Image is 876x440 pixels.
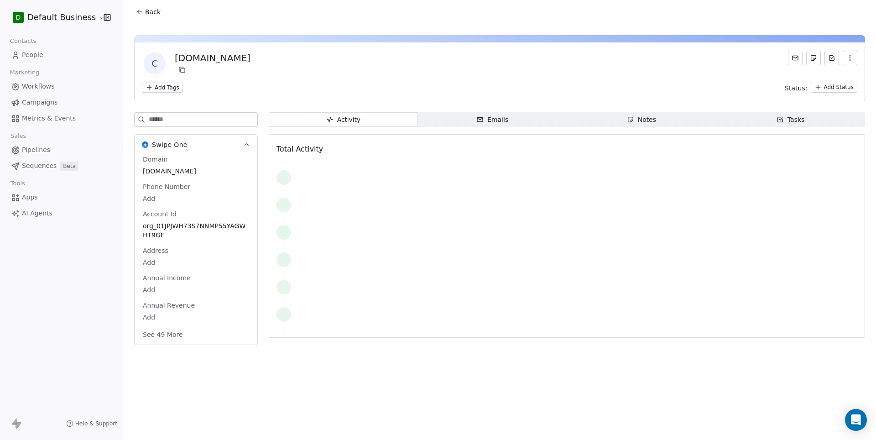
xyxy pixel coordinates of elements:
[7,158,115,173] a: SequencesBeta
[152,140,188,149] span: Swipe One
[7,47,115,63] a: People
[60,162,78,171] span: Beta
[143,285,249,294] span: Add
[141,273,193,283] span: Annual Income
[135,135,257,155] button: Swipe OneSwipe One
[175,52,250,64] div: [DOMAIN_NAME]
[22,161,57,171] span: Sequences
[135,155,257,345] div: Swipe OneSwipe One
[22,114,76,123] span: Metrics & Events
[785,84,807,93] span: Status:
[130,4,166,20] button: Back
[22,82,55,91] span: Workflows
[276,145,323,153] span: Total Activity
[137,326,188,343] button: See 49 More
[143,258,249,267] span: Add
[11,10,97,25] button: DDefault Business
[143,221,249,240] span: org_01JPJWH73S7NNMP55YAGWHT9GF
[811,82,857,93] button: Add Status
[22,145,50,155] span: Pipelines
[143,167,249,176] span: [DOMAIN_NAME]
[27,11,96,23] span: Default Business
[7,111,115,126] a: Metrics & Events
[141,246,170,255] span: Address
[144,52,166,74] span: c
[141,301,197,310] span: Annual Revenue
[7,79,115,94] a: Workflows
[142,141,148,148] img: Swipe One
[6,34,40,48] span: Contacts
[845,409,867,431] div: Open Intercom Messenger
[7,190,115,205] a: Apps
[66,420,117,427] a: Help & Support
[142,83,183,93] button: Add Tags
[6,177,29,190] span: Tools
[16,13,21,22] span: D
[7,95,115,110] a: Campaigns
[22,50,43,60] span: People
[22,98,57,107] span: Campaigns
[777,115,805,125] div: Tasks
[75,420,117,427] span: Help & Support
[145,7,161,16] span: Back
[6,66,43,79] span: Marketing
[6,129,30,143] span: Sales
[476,115,508,125] div: Emails
[143,194,249,203] span: Add
[22,193,38,202] span: Apps
[22,209,52,218] span: AI Agents
[143,313,249,322] span: Add
[627,115,656,125] div: Notes
[141,210,178,219] span: Account Id
[7,142,115,157] a: Pipelines
[141,182,192,191] span: Phone Number
[141,155,169,164] span: Domain
[7,206,115,221] a: AI Agents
